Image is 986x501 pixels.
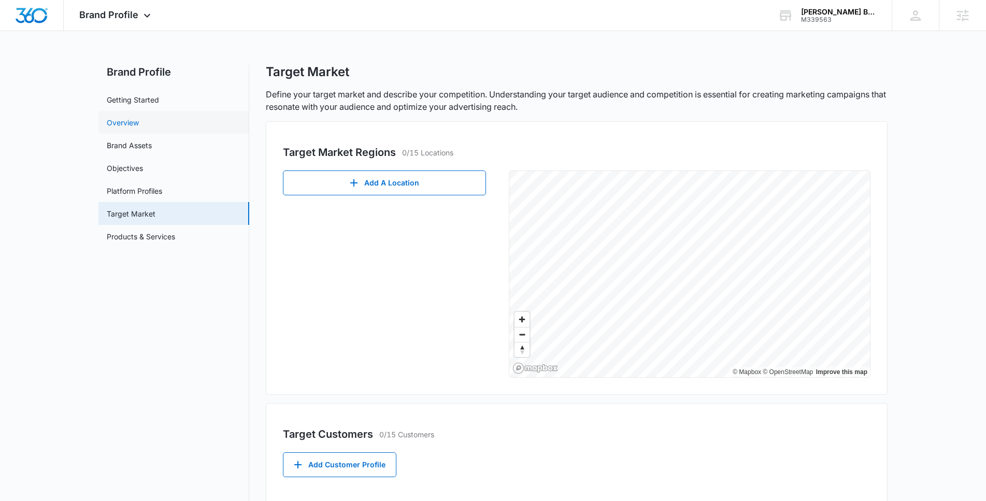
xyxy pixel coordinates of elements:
[266,88,888,113] p: Define your target market and describe your competition. Understanding your target audience and c...
[283,426,373,442] h3: Target Customers
[515,342,530,357] button: Reset bearing to north
[733,368,761,376] a: Mapbox
[509,171,870,377] canvas: Map
[515,342,530,357] span: Reset bearing to north
[107,231,175,242] a: Products & Services
[816,368,867,376] a: Improve this map
[283,452,396,477] button: Add Customer Profile
[515,312,530,327] button: Zoom in
[801,8,877,16] div: account name
[801,16,877,23] div: account id
[107,185,162,196] a: Platform Profiles
[107,163,143,174] a: Objectives
[283,170,486,195] button: Add A Location
[515,327,530,342] button: Zoom out
[763,368,813,376] a: OpenStreetMap
[379,429,434,440] p: 0/15 Customers
[98,64,249,80] h2: Brand Profile
[283,145,396,160] h3: Target Market Regions
[79,9,138,20] span: Brand Profile
[107,117,139,128] a: Overview
[107,208,155,219] a: Target Market
[402,147,453,158] p: 0/15 Locations
[515,327,530,342] span: Zoom out
[266,64,349,80] h1: Target Market
[107,140,152,151] a: Brand Assets
[512,362,558,374] a: Mapbox homepage
[107,94,159,105] a: Getting Started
